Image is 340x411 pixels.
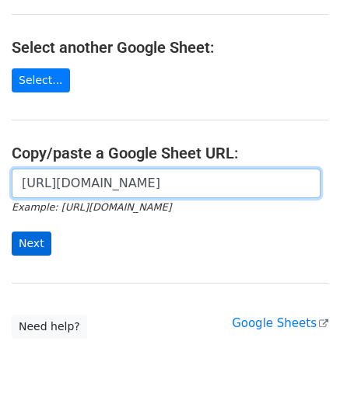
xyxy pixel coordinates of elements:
iframe: Chat Widget [262,336,340,411]
a: Google Sheets [232,316,328,330]
a: Select... [12,68,70,92]
small: Example: [URL][DOMAIN_NAME] [12,201,171,213]
a: Need help? [12,315,87,339]
input: Next [12,232,51,256]
input: Paste your Google Sheet URL here [12,169,321,198]
h4: Copy/paste a Google Sheet URL: [12,144,328,162]
h4: Select another Google Sheet: [12,38,328,57]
